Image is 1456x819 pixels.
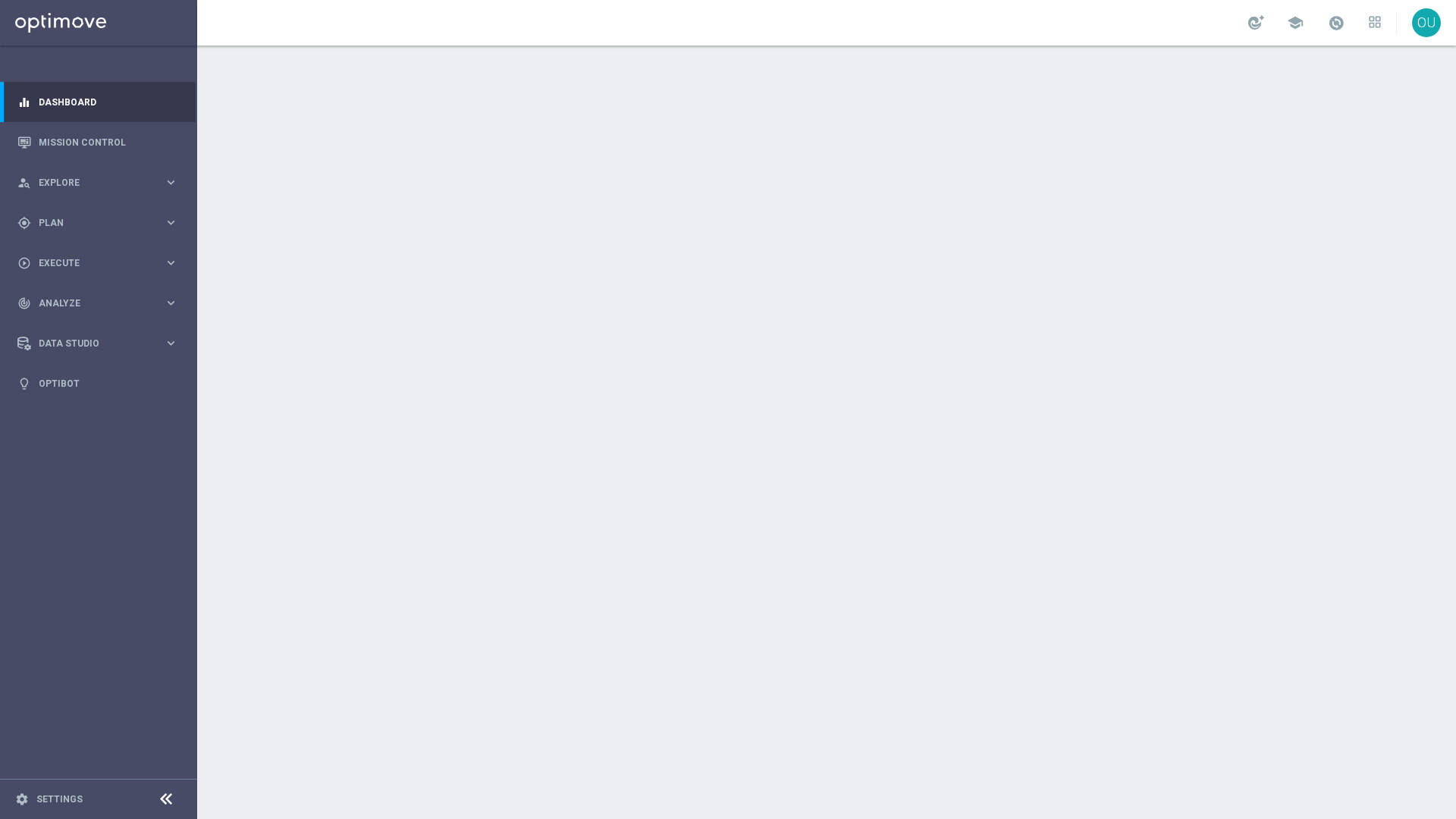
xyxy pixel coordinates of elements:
button: play_circle_outline Execute keyboard_arrow_right [17,257,179,269]
i: lightbulb [17,377,31,391]
div: Mission Control [17,122,178,162]
span: Plan [39,218,164,227]
i: settings [15,792,29,806]
div: Dashboard [17,82,178,122]
div: OU [1412,8,1441,37]
button: equalizer Dashboard [17,96,179,108]
i: track_changes [17,297,31,310]
button: lightbulb Optibot [17,378,179,390]
i: keyboard_arrow_right [164,175,178,190]
button: person_search Explore keyboard_arrow_right [17,177,179,189]
a: Settings [36,795,83,804]
div: Explore [17,176,164,190]
a: Mission Control [39,122,178,162]
i: play_circle_outline [17,256,31,270]
div: Optibot [17,363,178,403]
i: keyboard_arrow_right [164,336,178,350]
i: keyboard_arrow_right [164,296,178,310]
span: Data Studio [39,339,164,348]
i: keyboard_arrow_right [164,215,178,230]
span: Explore [39,178,164,187]
button: Mission Control [17,136,179,149]
button: Data Studio keyboard_arrow_right [17,337,179,350]
div: Analyze [17,297,164,310]
i: equalizer [17,96,31,109]
div: Execute [17,256,164,270]
span: Execute [39,259,164,268]
div: Plan [17,216,164,230]
a: Optibot [39,363,178,403]
button: gps_fixed Plan keyboard_arrow_right [17,217,179,229]
a: Dashboard [39,82,178,122]
span: school [1287,14,1304,31]
i: gps_fixed [17,216,31,230]
i: person_search [17,176,31,190]
span: Analyze [39,299,164,308]
div: Data Studio [17,337,164,350]
i: keyboard_arrow_right [164,256,178,270]
button: track_changes Analyze keyboard_arrow_right [17,297,179,309]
